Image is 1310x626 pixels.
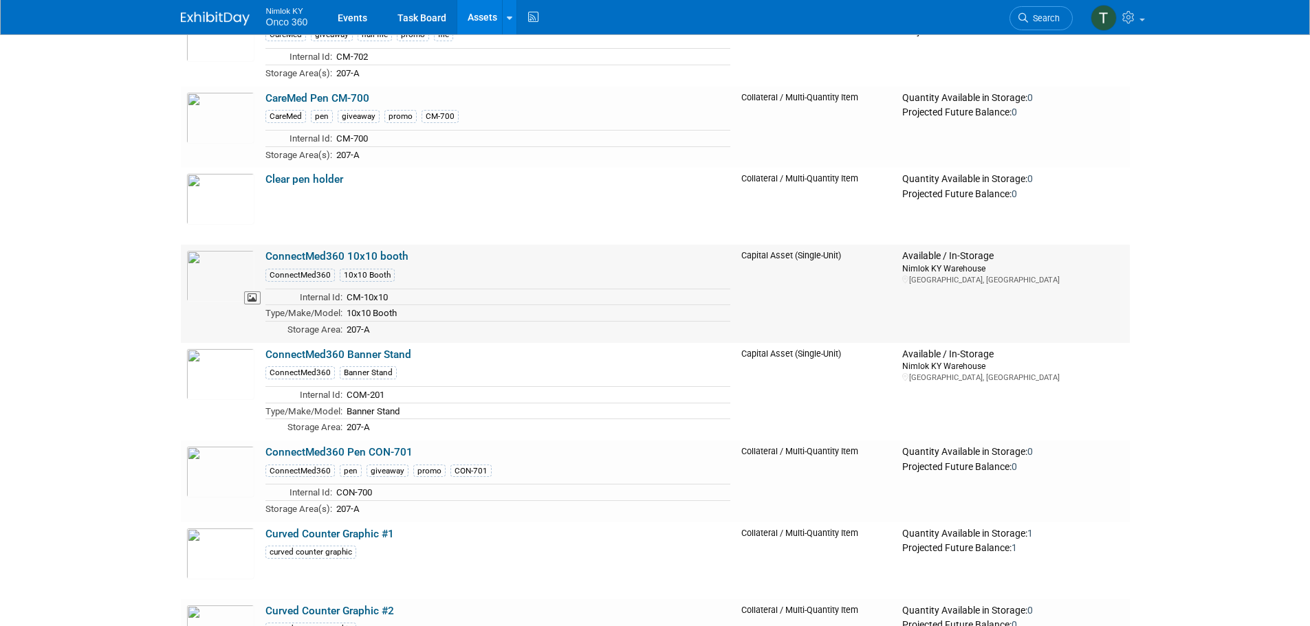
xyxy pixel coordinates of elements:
[902,104,1124,119] div: Projected Future Balance:
[902,250,1124,262] div: Available / In-Storage
[1012,542,1017,553] span: 1
[1012,461,1017,472] span: 0
[265,110,306,123] div: CareMed
[340,366,397,379] div: Banner Stand
[367,465,408,478] div: giveaway
[1027,528,1033,539] span: 1
[902,173,1124,186] div: Quantity Available in Storage:
[265,68,332,78] span: Storage Area(s):
[342,419,730,435] td: 207-A
[736,343,897,440] td: Capital Asset (Single-Unit)
[736,522,897,599] td: Collateral / Multi-Quantity Item
[265,484,332,501] td: Internal Id:
[311,110,333,123] div: pen
[265,305,342,322] td: Type/Make/Model:
[450,465,492,478] div: CON-701
[265,403,342,419] td: Type/Make/Model:
[265,528,394,540] a: Curved Counter Graphic #1
[342,305,730,322] td: 10x10 Booth
[902,186,1124,201] div: Projected Future Balance:
[265,173,343,186] a: Clear pen holder
[265,348,411,361] a: ConnectMed360 Banner Stand
[1028,13,1060,23] span: Search
[332,484,730,501] td: CON-700
[1027,605,1033,616] span: 0
[342,289,730,305] td: CM-10x10
[902,539,1124,555] div: Projected Future Balance:
[265,131,332,147] td: Internal Id:
[265,387,342,403] td: Internal Id:
[332,501,730,517] td: 207-A
[1027,92,1033,103] span: 0
[342,403,730,419] td: Banner Stand
[1012,188,1017,199] span: 0
[736,87,897,168] td: Collateral / Multi-Quantity Item
[1027,173,1033,184] span: 0
[902,446,1124,458] div: Quantity Available in Storage:
[902,348,1124,361] div: Available / In-Storage
[1012,25,1017,36] span: 0
[265,289,342,305] td: Internal Id:
[422,110,459,123] div: CM-700
[1027,446,1033,457] span: 0
[736,5,897,87] td: Collateral / Multi-Quantity Item
[265,92,369,104] a: CareMed Pen CM-700
[265,269,335,282] div: ConnectMed360
[902,92,1124,104] div: Quantity Available in Storage:
[1012,107,1017,118] span: 0
[265,250,408,262] a: ConnectMed360 10x10 booth
[384,110,417,123] div: promo
[736,245,897,342] td: Capital Asset (Single-Unit)
[340,269,395,282] div: 10x10 Booth
[736,168,897,245] td: Collateral / Multi-Quantity Item
[265,150,332,160] span: Storage Area(s):
[413,465,446,478] div: promo
[342,322,730,337] td: 207-A
[332,146,730,162] td: 207-A
[332,49,730,65] td: CM-702
[338,110,380,123] div: giveaway
[266,3,308,17] span: Nimlok KY
[265,465,335,478] div: ConnectMed360
[736,440,897,522] td: Collateral / Multi-Quantity Item
[902,528,1124,540] div: Quantity Available in Storage:
[287,422,342,432] span: Storage Area:
[902,372,1124,383] div: [GEOGRAPHIC_DATA], [GEOGRAPHIC_DATA]
[1091,5,1117,31] img: Tim Bugaile
[902,262,1124,274] div: Nimlok KY Warehouse
[265,546,356,559] div: curved counter graphic
[265,504,332,514] span: Storage Area(s):
[181,12,250,25] img: ExhibitDay
[902,458,1124,473] div: Projected Future Balance:
[332,131,730,147] td: CM-700
[266,16,308,27] span: Onco 360
[342,387,730,403] td: COM-201
[265,605,394,617] a: Curved Counter Graphic #2
[1009,6,1073,30] a: Search
[265,446,413,458] a: ConnectMed360 Pen CON-701
[902,360,1124,372] div: Nimlok KY Warehouse
[902,275,1124,285] div: [GEOGRAPHIC_DATA], [GEOGRAPHIC_DATA]
[332,65,730,80] td: 207-A
[902,605,1124,617] div: Quantity Available in Storage:
[340,465,362,478] div: pen
[265,366,335,379] div: ConnectMed360
[244,291,261,304] span: View Asset Image
[287,324,342,335] span: Storage Area:
[265,49,332,65] td: Internal Id:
